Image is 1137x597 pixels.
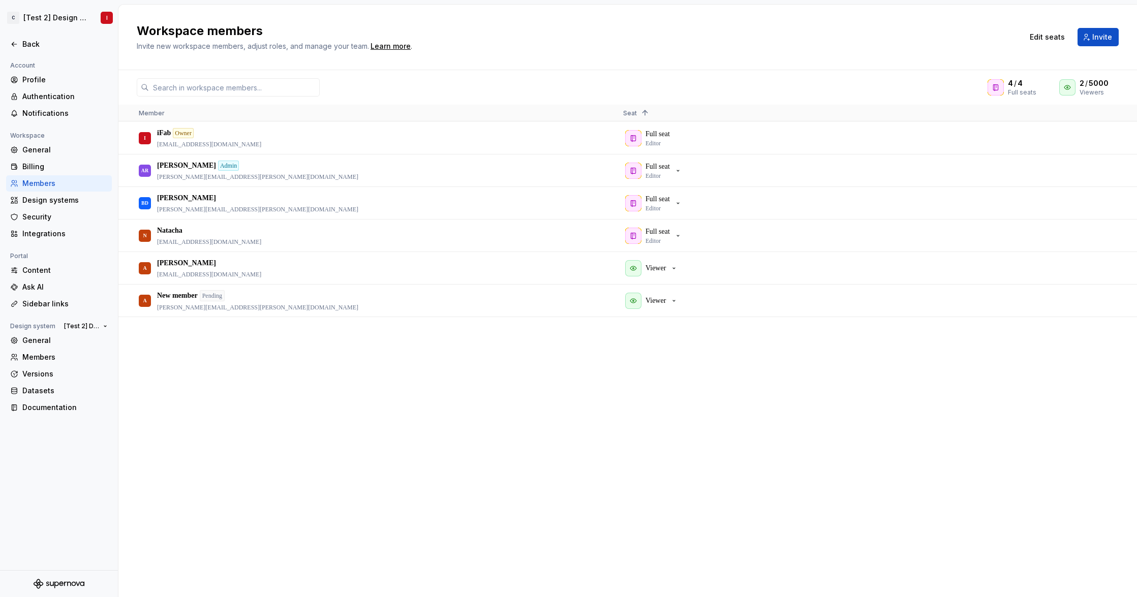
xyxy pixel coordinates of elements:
p: [PERSON_NAME][EMAIL_ADDRESS][PERSON_NAME][DOMAIN_NAME] [157,173,358,181]
p: Editor [646,172,661,180]
div: C [7,12,19,24]
button: Full seatEditor [623,193,686,213]
div: Viewers [1080,88,1119,97]
div: Account [6,59,39,72]
div: / [1008,78,1036,88]
div: Security [22,212,108,222]
div: Billing [22,162,108,172]
div: General [22,335,108,345]
p: Full seat [646,227,670,237]
p: [PERSON_NAME] [157,258,216,268]
p: New member [157,291,198,301]
div: I [106,14,108,22]
p: [EMAIL_ADDRESS][DOMAIN_NAME] [157,238,261,246]
button: Invite [1078,28,1119,46]
div: Datasets [22,386,108,396]
div: General [22,145,108,155]
div: A [143,258,146,278]
button: Full seatEditor [623,226,686,246]
div: Members [22,178,108,188]
a: Versions [6,366,112,382]
div: Design systems [22,195,108,205]
span: [Test 2] Design System [64,322,99,330]
p: [PERSON_NAME] [157,161,216,171]
a: Back [6,36,112,52]
span: 4 [1008,78,1013,88]
span: Invite new workspace members, adjust roles, and manage your team. [137,42,369,50]
p: Natacha [157,226,182,236]
a: Sidebar links [6,296,112,312]
div: BD [141,193,148,213]
a: Content [6,262,112,278]
span: Member [139,109,165,117]
div: Members [22,352,108,362]
a: Profile [6,72,112,88]
a: Documentation [6,399,112,416]
div: Admin [218,161,239,171]
p: Viewer [646,263,666,273]
a: Datasets [6,383,112,399]
button: Full seatEditor [623,161,686,181]
span: Seat [623,109,637,117]
div: Sidebar links [22,299,108,309]
p: [PERSON_NAME][EMAIL_ADDRESS][PERSON_NAME][DOMAIN_NAME] [157,303,358,311]
a: Design systems [6,192,112,208]
a: Members [6,349,112,365]
div: Full seats [1008,88,1036,97]
button: Edit seats [1023,28,1071,46]
div: A [143,291,146,310]
a: Notifications [6,105,112,121]
p: [EMAIL_ADDRESS][DOMAIN_NAME] [157,140,261,148]
div: Back [22,39,108,49]
span: 2 [1080,78,1084,88]
div: N [143,226,146,245]
p: [PERSON_NAME] [157,193,216,203]
button: C[Test 2] Design SystemI [2,7,116,29]
span: 5000 [1089,78,1109,88]
p: Full seat [646,162,670,172]
div: Notifications [22,108,108,118]
div: I [144,128,146,148]
a: General [6,332,112,349]
a: Billing [6,159,112,175]
div: Portal [6,250,32,262]
a: Learn more [371,41,411,51]
div: Ask AI [22,282,108,292]
div: Profile [22,75,108,85]
a: Integrations [6,226,112,242]
div: AR [141,161,148,180]
p: [EMAIL_ADDRESS][DOMAIN_NAME] [157,270,261,278]
div: Content [22,265,108,275]
div: [Test 2] Design System [23,13,88,23]
p: Full seat [646,194,670,204]
p: Editor [646,204,661,212]
span: . [369,43,412,50]
input: Search in workspace members... [149,78,320,97]
div: Authentication [22,91,108,102]
span: Invite [1092,32,1112,42]
a: Ask AI [6,279,112,295]
button: Viewer [623,291,682,311]
h2: Workspace members [137,23,1011,39]
a: Authentication [6,88,112,105]
p: iFab [157,128,171,138]
button: Viewer [623,258,682,278]
div: / [1080,78,1119,88]
span: 4 [1018,78,1023,88]
div: Owner [173,128,194,138]
a: Security [6,209,112,225]
p: Viewer [646,296,666,306]
a: General [6,142,112,158]
div: Documentation [22,402,108,413]
span: Edit seats [1030,32,1065,42]
div: Versions [22,369,108,379]
svg: Supernova Logo [34,579,84,589]
div: Design system [6,320,59,332]
div: Integrations [22,229,108,239]
p: [PERSON_NAME][EMAIL_ADDRESS][PERSON_NAME][DOMAIN_NAME] [157,205,358,213]
p: Editor [646,237,661,245]
a: Members [6,175,112,192]
div: Pending [200,290,225,301]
